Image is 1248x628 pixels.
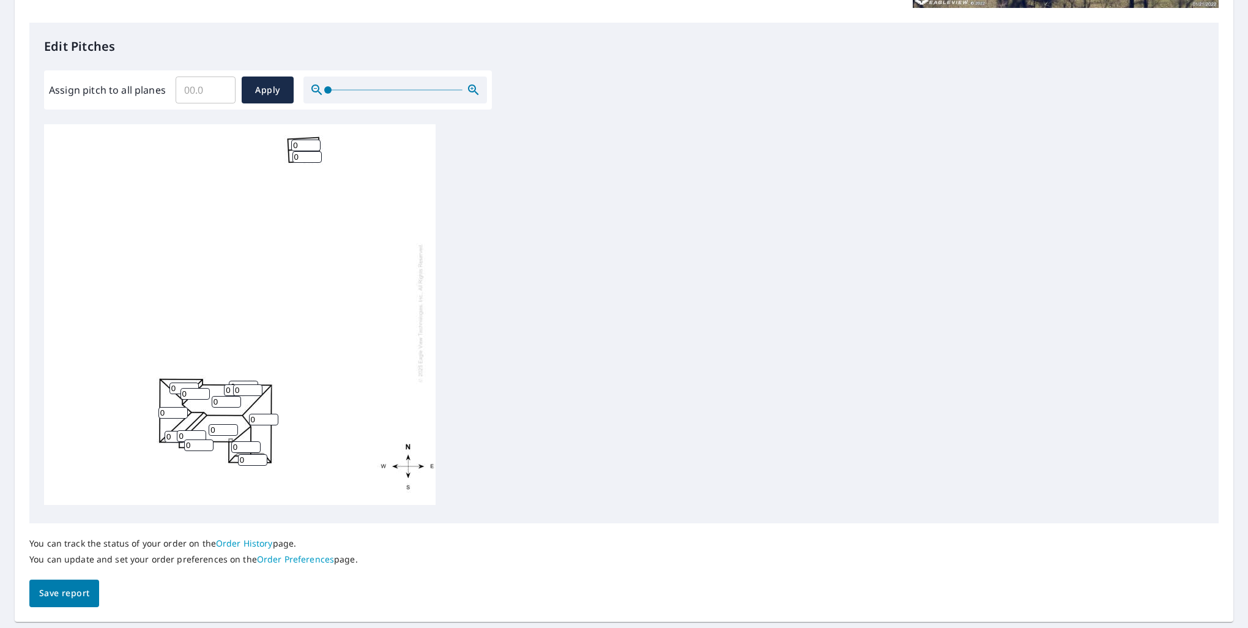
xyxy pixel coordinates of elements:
a: Order History [216,537,273,549]
input: 00.0 [176,73,236,107]
a: Order Preferences [257,553,334,565]
span: Save report [39,586,89,601]
p: You can track the status of your order on the page. [29,538,358,549]
label: Assign pitch to all planes [49,83,166,97]
p: You can update and set your order preferences on the page. [29,554,358,565]
button: Save report [29,580,99,607]
span: Apply [251,83,284,98]
button: Apply [242,77,294,103]
p: Edit Pitches [44,37,1204,56]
